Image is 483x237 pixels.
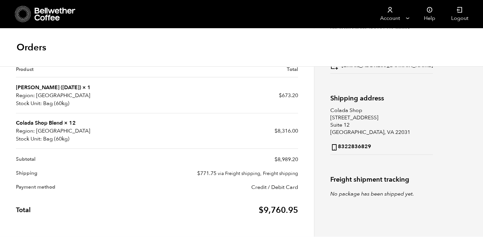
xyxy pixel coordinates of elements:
p: Bag (60kg) [16,99,157,107]
address: Colada Shop [STREET_ADDRESS] Suite 12 [GEOGRAPHIC_DATA], VA 22031 [330,107,433,155]
span: 771.75 [197,170,216,177]
p: [GEOGRAPHIC_DATA] [16,127,157,135]
th: Product [16,66,157,78]
strong: Stock Unit: [16,135,42,143]
strong: Region: [16,127,35,135]
strong: × 12 [64,119,76,127]
bdi: 673.20 [279,92,298,99]
strong: × 1 [82,84,91,91]
a: [PERSON_NAME] ([DATE]) [16,84,81,91]
small: via Freight shipping, Freight shipping [218,170,298,177]
span: $ [275,127,278,135]
bdi: 8,316.00 [275,127,298,135]
span: $ [197,170,200,177]
th: Total [16,194,157,220]
th: Payment method [16,180,157,194]
th: Total [157,66,298,78]
td: Credit / Debit Card [157,180,298,194]
a: Colada Shop Blend [16,119,63,127]
span: $ [275,156,278,163]
span: 9,760.95 [259,205,298,216]
span: 8,989.20 [275,156,298,163]
span: $ [259,205,264,216]
th: Subtotal [16,149,157,166]
h2: Shipping address [330,94,433,102]
strong: Stock Unit: [16,99,42,107]
h1: Orders [17,41,46,53]
th: Shipping [16,166,157,180]
strong: Region: [16,91,35,99]
p: [GEOGRAPHIC_DATA] [16,91,157,99]
h2: Freight shipment tracking [330,176,467,183]
i: No package has been shipped yet. [330,190,414,198]
strong: 8322836829 [330,142,371,151]
p: Bag (60kg) [16,135,157,143]
span: $ [279,92,282,99]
